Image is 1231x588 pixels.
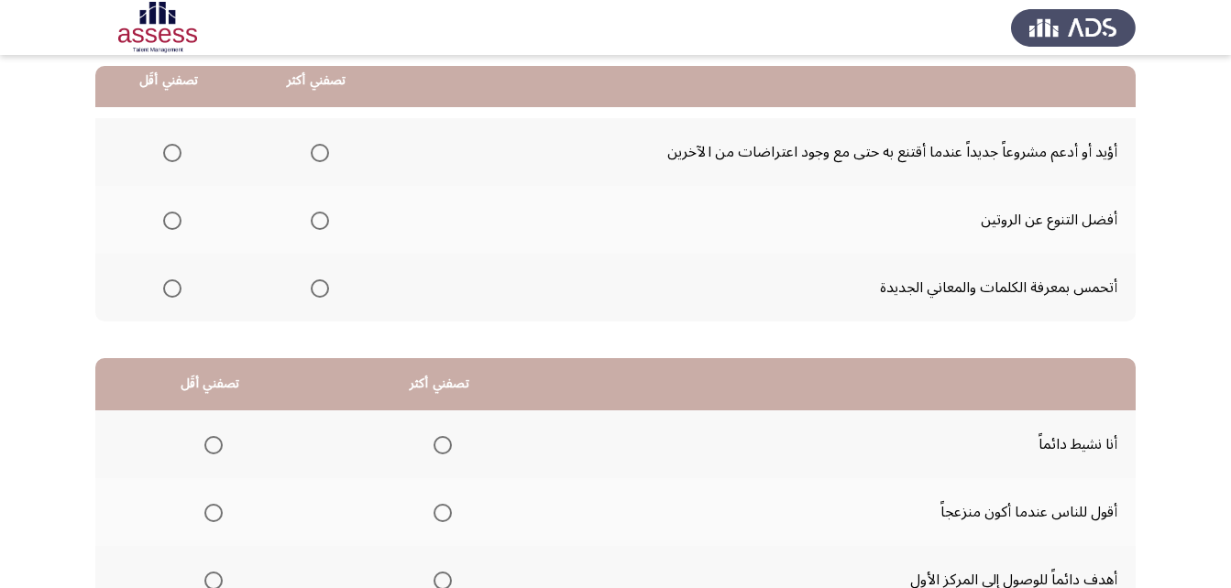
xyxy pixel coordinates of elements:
[390,186,1136,254] td: أفضل التنوع عن الروتين
[555,410,1137,478] td: أنا نشيط دائماً
[555,478,1137,546] td: أقول للناس عندما أكون منزعجاً
[324,358,554,410] th: تصفني أكثر
[243,55,390,107] th: تصفني أكثر
[303,136,329,168] mat-radio-group: Select an option
[426,429,452,460] mat-radio-group: Select an option
[197,429,223,460] mat-radio-group: Select an option
[390,118,1136,186] td: أؤيد أو أدعم مشروعاً جديداً عندما أقتنع به حتى مع وجود اعتراضات من الآخرين
[95,2,220,53] img: Assessment logo of OCM R1 ASSESS
[426,496,452,528] mat-radio-group: Select an option
[197,496,223,528] mat-radio-group: Select an option
[390,254,1136,321] td: أتحمس بمعرفة الكلمات والمعاني الجديدة
[303,272,329,303] mat-radio-group: Select an option
[156,136,181,168] mat-radio-group: Select an option
[95,55,243,107] th: تصفني أقَل
[156,272,181,303] mat-radio-group: Select an option
[1011,2,1136,53] img: Assess Talent Management logo
[95,358,324,410] th: تصفني أقَل
[303,204,329,235] mat-radio-group: Select an option
[156,204,181,235] mat-radio-group: Select an option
